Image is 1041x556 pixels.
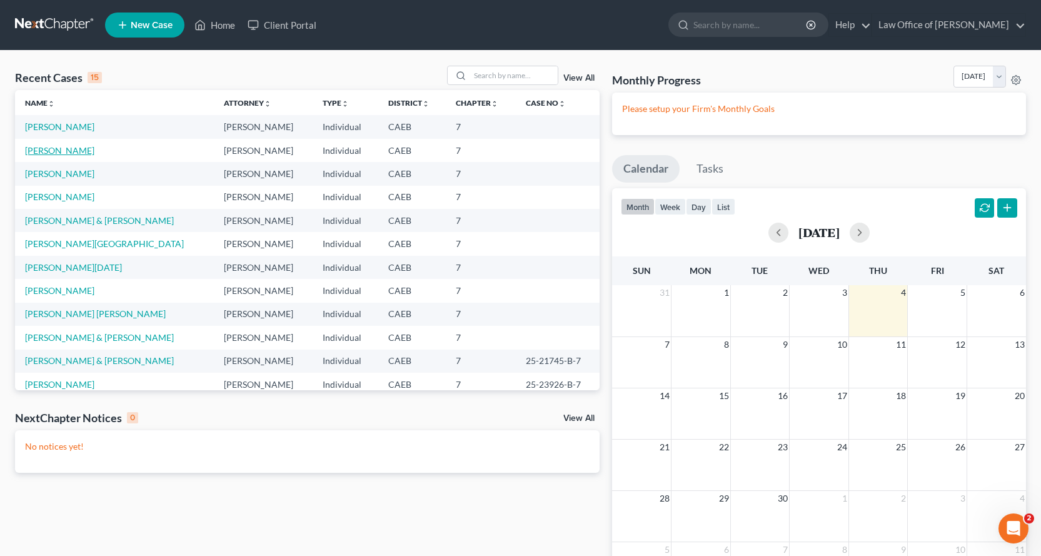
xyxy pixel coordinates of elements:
a: Help [829,14,871,36]
td: [PERSON_NAME] [214,186,313,209]
div: NextChapter Notices [15,410,138,425]
i: unfold_more [264,100,271,108]
td: CAEB [378,350,446,373]
input: Search by name... [470,66,558,84]
span: 24 [836,440,848,455]
a: [PERSON_NAME] [25,145,94,156]
td: CAEB [378,303,446,326]
span: 10 [836,337,848,352]
td: [PERSON_NAME] [214,232,313,255]
span: 21 [658,440,671,455]
td: CAEB [378,326,446,349]
span: 20 [1013,388,1026,403]
span: Wed [808,265,829,276]
span: 3 [841,285,848,300]
span: 18 [895,388,907,403]
span: 28 [658,491,671,506]
span: 14 [658,388,671,403]
h2: [DATE] [798,226,840,239]
a: [PERSON_NAME] [25,285,94,296]
td: 25-21745-B-7 [516,350,600,373]
td: [PERSON_NAME] [214,326,313,349]
a: Tasks [685,155,735,183]
a: Districtunfold_more [388,98,430,108]
a: [PERSON_NAME] [PERSON_NAME] [25,308,166,319]
p: Please setup your Firm's Monthly Goals [622,103,1016,115]
td: Individual [313,326,378,349]
a: Typeunfold_more [323,98,349,108]
td: Individual [313,256,378,279]
a: [PERSON_NAME][DATE] [25,262,122,273]
td: Individual [313,303,378,326]
td: [PERSON_NAME] [214,373,313,396]
span: 27 [1013,440,1026,455]
a: Client Portal [241,14,323,36]
td: [PERSON_NAME] [214,162,313,185]
td: 7 [446,209,515,232]
a: Case Nounfold_more [526,98,566,108]
td: CAEB [378,115,446,138]
iframe: Intercom live chat [998,513,1028,543]
span: 29 [718,491,730,506]
td: [PERSON_NAME] [214,115,313,138]
button: week [655,198,686,215]
td: Individual [313,186,378,209]
a: Home [188,14,241,36]
td: [PERSON_NAME] [214,350,313,373]
td: 7 [446,279,515,302]
span: 4 [900,285,907,300]
a: [PERSON_NAME][GEOGRAPHIC_DATA] [25,238,184,249]
span: 4 [1018,491,1026,506]
span: 11 [895,337,907,352]
a: [PERSON_NAME] [25,121,94,132]
span: Thu [869,265,887,276]
span: 25 [895,440,907,455]
span: 2 [1024,513,1034,523]
td: CAEB [378,279,446,302]
td: 7 [446,139,515,162]
span: 6 [1018,285,1026,300]
span: 1 [723,285,730,300]
td: CAEB [378,232,446,255]
span: 2 [900,491,907,506]
span: 30 [777,491,789,506]
td: Individual [313,279,378,302]
td: 7 [446,232,515,255]
td: 7 [446,162,515,185]
span: 9 [782,337,789,352]
span: 5 [959,285,967,300]
span: 7 [663,337,671,352]
a: Chapterunfold_more [456,98,498,108]
td: 7 [446,350,515,373]
td: Individual [313,232,378,255]
a: [PERSON_NAME] & [PERSON_NAME] [25,215,174,226]
span: Mon [690,265,712,276]
a: [PERSON_NAME] [25,168,94,179]
td: [PERSON_NAME] [214,209,313,232]
span: 3 [959,491,967,506]
span: 8 [723,337,730,352]
a: Attorneyunfold_more [224,98,271,108]
td: CAEB [378,209,446,232]
i: unfold_more [48,100,55,108]
td: 7 [446,326,515,349]
td: 7 [446,303,515,326]
div: 0 [127,412,138,423]
td: CAEB [378,162,446,185]
td: CAEB [378,186,446,209]
span: 17 [836,388,848,403]
span: 13 [1013,337,1026,352]
td: [PERSON_NAME] [214,256,313,279]
a: [PERSON_NAME] [25,191,94,202]
div: 15 [88,72,102,83]
div: Recent Cases [15,70,102,85]
td: Individual [313,350,378,373]
td: 7 [446,115,515,138]
button: month [621,198,655,215]
td: CAEB [378,139,446,162]
h3: Monthly Progress [612,73,701,88]
td: Individual [313,115,378,138]
a: Law Office of [PERSON_NAME] [872,14,1025,36]
a: [PERSON_NAME] [25,379,94,390]
input: Search by name... [693,13,808,36]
